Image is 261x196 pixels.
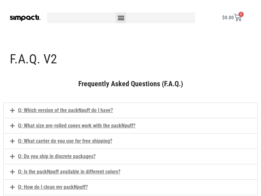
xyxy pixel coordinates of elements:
[18,138,112,144] a: Q: What carrier do you use for free shipping?
[18,153,96,159] a: Q: Do you ship in discrete packages?
[18,122,135,129] a: Q: What size pre-rolled cones work with the packNpuff?
[222,15,225,21] span: $
[4,134,257,149] div: Q: What carrier do you use for free shipping?
[238,12,244,17] span: 0
[214,10,250,25] a: $0.00 0
[10,51,251,67] h1: F.A.Q. V2
[4,164,257,179] div: Q: Is the packNpuff available in different colors?
[4,103,257,118] div: Q: Which version of the packNpuff do I have?
[18,107,113,113] a: Q: Which version of the packNpuff do I have?
[4,180,257,195] div: Q: How do I clean my packNpuff?
[18,169,120,175] a: Q: Is the packNpuff available in different colors?
[222,15,234,21] bdi: 0.00
[4,149,257,164] div: Q: Do you ship in discrete packages?
[4,118,257,133] div: Q: What size pre-rolled cones work with the packNpuff?
[3,80,258,88] h2: Frequently Asked Questions (F.A.Q.)
[115,12,126,23] div: Menu Toggle
[18,184,88,190] a: Q: How do I clean my packNpuff?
